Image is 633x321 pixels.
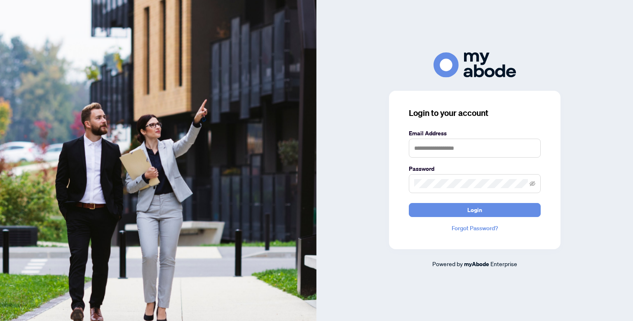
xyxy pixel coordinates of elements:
label: Password [409,164,541,173]
button: Login [409,203,541,217]
span: Login [467,203,482,217]
span: Enterprise [490,260,517,267]
h3: Login to your account [409,107,541,119]
img: ma-logo [434,52,516,78]
span: Powered by [432,260,463,267]
span: eye-invisible [530,181,535,186]
label: Email Address [409,129,541,138]
a: myAbode [464,260,489,269]
a: Forgot Password? [409,224,541,233]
